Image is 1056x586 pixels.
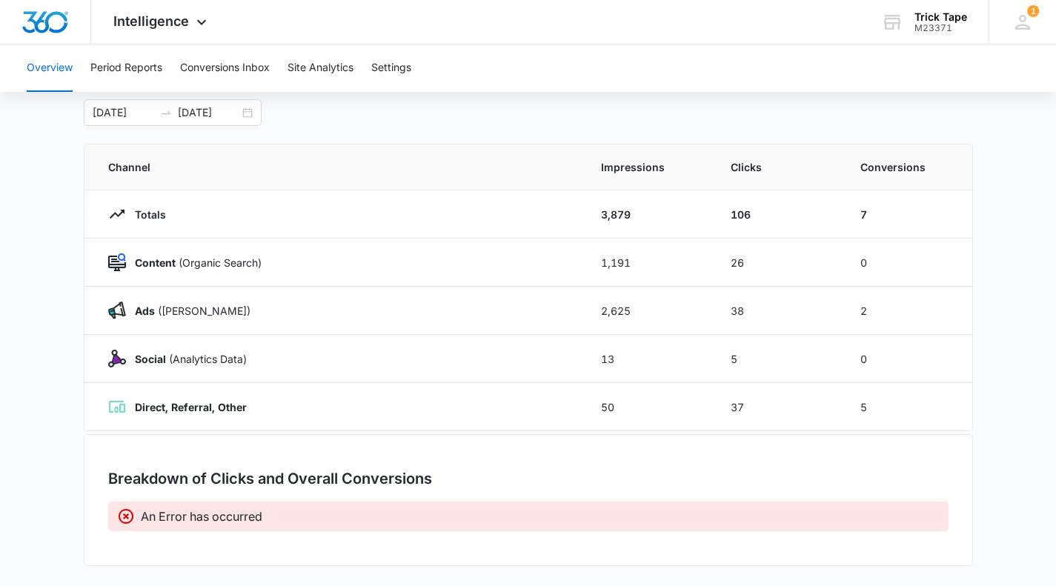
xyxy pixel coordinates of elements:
[843,239,972,287] td: 0
[126,303,250,319] p: ([PERSON_NAME])
[108,467,432,490] h3: Breakdown of Clicks and Overall Conversions
[843,190,972,239] td: 7
[108,350,126,367] img: Social
[126,351,247,367] p: (Analytics Data)
[27,44,73,92] button: Overview
[371,44,411,92] button: Settings
[583,335,713,383] td: 13
[108,159,565,175] span: Channel
[141,507,262,525] p: An Error has occurred
[583,239,713,287] td: 1,191
[713,335,843,383] td: 5
[180,44,270,92] button: Conversions Inbox
[713,239,843,287] td: 26
[178,104,239,121] input: End date
[601,159,695,175] span: Impressions
[583,287,713,335] td: 2,625
[113,13,189,29] span: Intelligence
[1027,5,1039,17] div: notifications count
[583,383,713,431] td: 50
[160,107,172,119] span: swap-right
[126,207,166,222] p: Totals
[731,159,825,175] span: Clicks
[288,44,353,92] button: Site Analytics
[860,159,949,175] span: Conversions
[135,353,166,365] strong: Social
[843,335,972,383] td: 0
[583,190,713,239] td: 3,879
[108,302,126,319] img: Ads
[93,104,154,121] input: Start date
[135,304,155,317] strong: Ads
[126,255,262,270] p: (Organic Search)
[713,190,843,239] td: 106
[843,287,972,335] td: 2
[914,23,967,33] div: account id
[713,383,843,431] td: 37
[90,44,162,92] button: Period Reports
[713,287,843,335] td: 38
[135,256,176,269] strong: Content
[1027,5,1039,17] span: 1
[108,253,126,271] img: Content
[914,11,967,23] div: account name
[843,383,972,431] td: 5
[160,107,172,119] span: to
[135,401,247,413] strong: Direct, Referral, Other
